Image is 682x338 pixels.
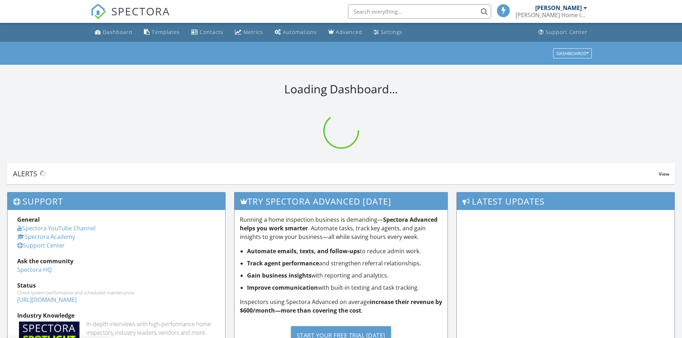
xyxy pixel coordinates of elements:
[13,169,659,178] div: Alerts
[247,271,311,279] strong: Gain business insights
[91,4,106,19] img: The Best Home Inspection Software - Spectora
[283,29,317,35] div: Automations
[240,216,437,232] strong: Spectora Advanced helps you work smarter
[8,192,225,210] h3: Support
[240,298,442,314] strong: increase their revenue by $600/month—more than covering the cost
[348,4,491,19] input: Search everything...
[546,29,587,35] div: Support Center
[17,257,216,265] div: Ask the community
[336,29,362,35] div: Advanced
[457,192,674,210] h3: Latest Updates
[247,247,442,255] li: to reduce admin work.
[103,29,132,35] div: Dashboard
[91,10,170,25] a: SPECTORA
[111,4,170,19] span: SPECTORA
[371,26,405,39] a: Settings
[247,259,442,268] li: and strengthen referral relationships.
[247,259,319,267] strong: Track agent performance
[553,48,592,58] button: Dashboards
[556,51,589,56] div: Dashboards
[200,29,223,35] div: Contacts
[272,26,320,39] a: Automations (Basic)
[232,26,266,39] a: Metrics
[243,29,263,35] div: Metrics
[141,26,183,39] a: Templates
[381,29,402,35] div: Settings
[240,215,442,241] p: Running a home inspection business is demanding— . Automate tasks, track key agents, and gain ins...
[659,171,669,177] span: View
[17,224,96,232] a: Spectora YouTube Channel
[247,283,442,292] li: with built-in texting and task tracking.
[17,233,75,241] a: Spectora Academy
[536,26,590,39] a: Support Center
[247,284,318,292] strong: Improve communication
[17,216,40,224] strong: General
[240,298,442,315] p: Inspectors using Spectora Advanced on average .
[247,271,442,280] li: with reporting and analytics.
[17,281,216,290] div: Status
[234,192,448,210] h3: Try spectora advanced [DATE]
[535,4,582,11] div: [PERSON_NAME]
[188,26,226,39] a: Contacts
[516,11,587,19] div: Frisbie Home Inspection
[17,241,65,249] a: Support Center
[325,26,365,39] a: Advanced
[152,29,180,35] div: Templates
[17,266,52,274] a: Spectora HQ
[17,311,216,320] div: Industry Knowledge
[17,296,77,304] a: [URL][DOMAIN_NAME]
[92,26,135,39] a: Dashboard
[17,290,216,295] div: Check system performance and scheduled maintenance.
[247,247,360,255] strong: Automate emails, texts, and follow-ups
